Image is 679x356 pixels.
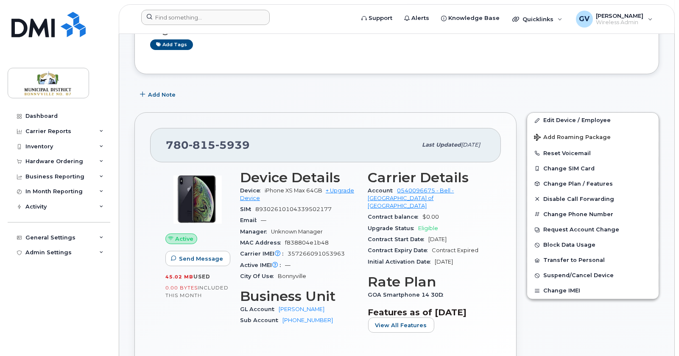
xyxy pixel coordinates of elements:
span: [DATE] [435,259,453,265]
button: Reset Voicemail [527,146,659,161]
span: used [193,273,210,280]
span: Support [369,14,392,22]
button: Suspend/Cancel Device [527,268,659,283]
span: 0.00 Bytes [165,285,198,291]
span: [DATE] [429,236,447,242]
button: Change SIM Card [527,161,659,176]
span: SIM [240,206,255,212]
h3: Carrier Details [368,170,486,185]
span: Carrier IMEI [240,250,288,257]
span: Add Note [148,91,176,99]
span: — [261,217,266,223]
span: Manager [240,228,271,235]
span: $0.00 [423,214,439,220]
span: Active IMEI [240,262,285,268]
span: iPhone XS Max 64GB [265,187,322,194]
h3: Device Details [240,170,358,185]
a: Add tags [150,39,193,50]
span: Change Plan / Features [543,181,613,187]
span: Account [368,187,397,194]
button: Change IMEI [527,283,659,298]
span: Send Message [179,255,223,263]
input: Find something... [141,10,270,25]
span: Unknown Manager [271,228,323,235]
span: MAC Address [240,239,285,246]
span: 780 [166,139,250,151]
span: Disable Call Forwarding [543,196,614,202]
h3: Business Unit [240,289,358,304]
a: [PERSON_NAME] [279,306,324,312]
div: Gerry Valenzuela [570,11,659,28]
a: Support [355,10,398,27]
a: + Upgrade Device [240,187,354,201]
span: Knowledge Base [448,14,500,22]
span: 815 [189,139,215,151]
span: Last updated [422,142,461,148]
span: 357266091053963 [288,250,345,257]
span: Bonnyville [278,273,306,279]
span: Upgrade Status [368,225,419,231]
span: Email [240,217,261,223]
a: Knowledge Base [435,10,506,27]
span: Wireless Admin [596,19,644,26]
button: Change Plan / Features [527,176,659,192]
span: Contract Expired [432,247,479,253]
span: 45.02 MB [165,274,193,280]
span: — [285,262,291,268]
span: Device [240,187,265,194]
button: Disable Call Forwarding [527,192,659,207]
span: 5939 [215,139,250,151]
a: 0540096675 - Bell - [GEOGRAPHIC_DATA] of [GEOGRAPHIC_DATA] [368,187,454,209]
span: Quicklinks [523,16,553,22]
span: Alerts [411,14,429,22]
span: Initial Activation Date [368,259,435,265]
span: Active [175,235,193,243]
span: Contract balance [368,214,423,220]
span: GOA Smartphone 14 30D [368,292,448,298]
span: included this month [165,284,229,298]
span: Contract Expiry Date [368,247,432,253]
a: [PHONE_NUMBER] [282,317,333,323]
span: Suspend/Cancel Device [543,273,614,279]
div: Quicklinks [506,11,568,28]
h3: Rate Plan [368,274,486,289]
span: View All Features [375,321,427,329]
span: GL Account [240,306,279,312]
span: City Of Use [240,273,278,279]
button: Add Roaming Package [527,128,659,145]
span: Eligible [419,225,439,231]
a: Alerts [398,10,435,27]
button: Block Data Usage [527,237,659,253]
span: [PERSON_NAME] [596,12,644,19]
h3: Tags List [150,25,643,36]
button: Change Phone Number [527,207,659,222]
span: [DATE] [461,142,480,148]
button: Transfer to Personal [527,253,659,268]
span: f838804e1b48 [285,239,329,246]
a: Edit Device / Employee [527,113,659,128]
span: 89302610104339502177 [255,206,332,212]
span: Contract Start Date [368,236,429,242]
img: image20231002-3703462-1ajb2qi.jpeg [172,174,223,225]
button: Add Note [134,87,183,102]
span: Add Roaming Package [534,134,611,142]
button: View All Features [368,317,434,333]
span: Sub Account [240,317,282,323]
button: Send Message [165,251,230,266]
button: Request Account Change [527,222,659,237]
span: GV [579,14,590,24]
h3: Features as of [DATE] [368,307,486,317]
